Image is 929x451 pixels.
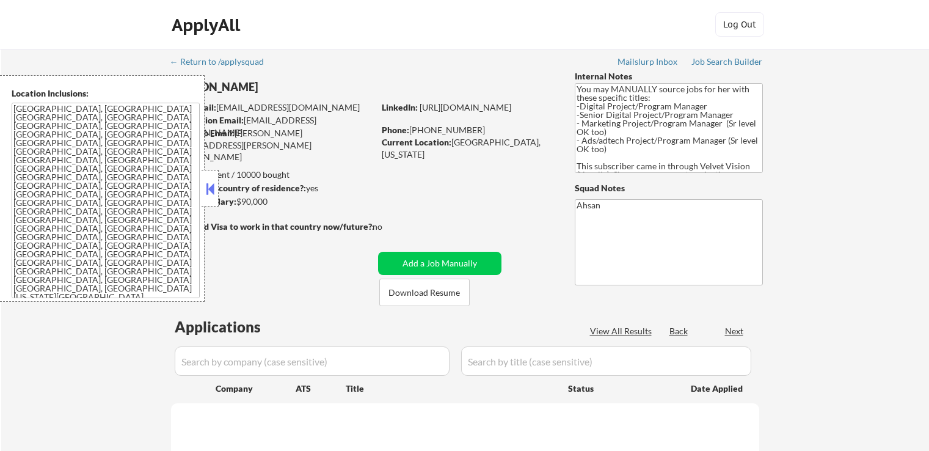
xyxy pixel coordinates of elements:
[170,57,275,66] div: ← Return to /applysquad
[382,137,451,147] strong: Current Location:
[382,136,555,160] div: [GEOGRAPHIC_DATA], [US_STATE]
[420,102,511,112] a: [URL][DOMAIN_NAME]
[691,57,763,69] a: Job Search Builder
[568,377,673,399] div: Status
[378,252,501,275] button: Add a Job Manually
[170,182,370,194] div: yes
[172,101,374,114] div: [EMAIL_ADDRESS][DOMAIN_NAME]
[382,124,555,136] div: [PHONE_NUMBER]
[175,346,450,376] input: Search by company (case sensitive)
[575,70,763,82] div: Internal Notes
[725,325,745,337] div: Next
[373,221,407,233] div: no
[296,383,346,395] div: ATS
[382,125,409,135] strong: Phone:
[170,183,306,193] strong: Can work in country of residence?:
[170,169,374,181] div: 85 sent / 10000 bought
[618,57,679,66] div: Mailslurp Inbox
[170,57,275,69] a: ← Return to /applysquad
[216,383,296,395] div: Company
[172,15,244,35] div: ApplyAll
[172,114,374,138] div: [EMAIL_ADDRESS][DOMAIN_NAME]
[715,12,764,37] button: Log Out
[12,87,200,100] div: Location Inclusions:
[175,320,296,334] div: Applications
[171,79,422,95] div: [PERSON_NAME]
[575,182,763,194] div: Squad Notes
[691,57,763,66] div: Job Search Builder
[461,346,751,376] input: Search by title (case sensitive)
[379,279,470,306] button: Download Resume
[669,325,689,337] div: Back
[382,102,418,112] strong: LinkedIn:
[171,127,374,163] div: [PERSON_NAME][EMAIL_ADDRESS][PERSON_NAME][DOMAIN_NAME]
[171,221,374,232] strong: Will need Visa to work in that country now/future?:
[691,383,745,395] div: Date Applied
[618,57,679,69] a: Mailslurp Inbox
[346,383,556,395] div: Title
[170,196,374,208] div: $90,000
[590,325,655,337] div: View All Results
